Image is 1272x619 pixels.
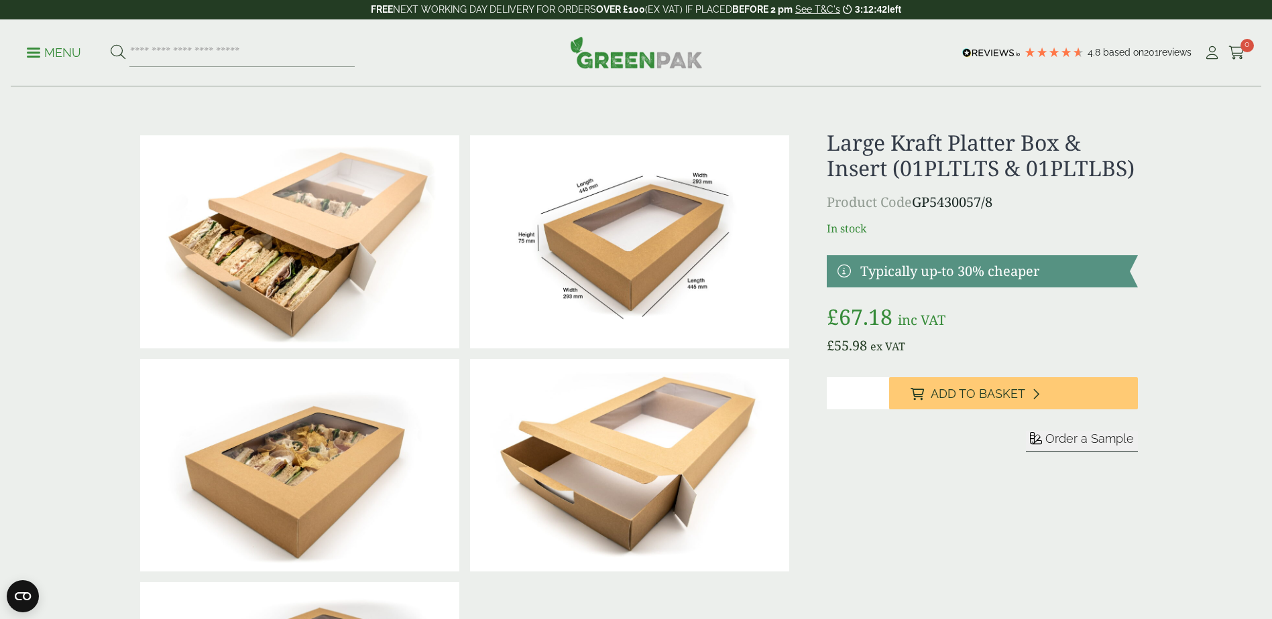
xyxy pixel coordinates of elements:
i: Cart [1228,46,1245,60]
img: IMG_4589 [140,359,459,572]
span: 3:12:42 [855,4,887,15]
strong: BEFORE 2 pm [732,4,793,15]
i: My Account [1204,46,1220,60]
img: Platter_large [470,135,789,348]
bdi: 67.18 [827,302,892,331]
img: IMG_4591 [470,359,789,572]
button: Add to Basket [889,377,1138,409]
img: REVIEWS.io [962,48,1021,58]
span: reviews [1159,47,1192,58]
bdi: 55.98 [827,336,867,354]
span: Based on [1103,47,1144,58]
h1: Large Kraft Platter Box & Insert (01PLTLTS & 01PLTLBS) [827,130,1137,182]
span: Order a Sample [1045,431,1134,445]
img: GreenPak Supplies [570,36,703,68]
p: Menu [27,45,81,61]
span: inc VAT [898,311,945,329]
span: Product Code [827,193,912,211]
button: Order a Sample [1026,431,1138,452]
span: 201 [1144,47,1159,58]
span: £ [827,336,834,354]
span: Add to Basket [931,387,1025,401]
span: 4.8 [1088,47,1103,58]
img: Large Platter Sandwiches Open [140,135,459,348]
a: See T&C's [795,4,840,15]
a: 0 [1228,43,1245,63]
strong: OVER £100 [596,4,645,15]
span: £ [827,302,839,331]
p: In stock [827,220,1137,236]
a: Menu [27,45,81,58]
button: Open CMP widget [7,580,39,612]
span: left [887,4,901,15]
p: GP5430057/8 [827,192,1137,212]
div: 4.79 Stars [1024,46,1084,58]
strong: FREE [371,4,393,15]
span: ex VAT [870,339,905,354]
span: 0 [1240,39,1254,52]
